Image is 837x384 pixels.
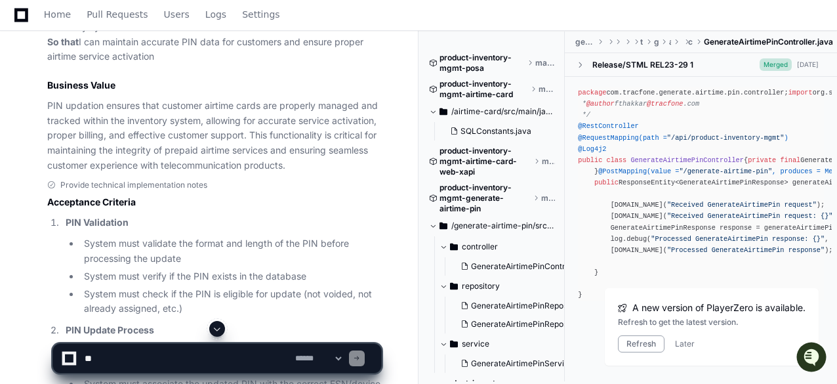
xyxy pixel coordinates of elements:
div: [DATE] [797,60,819,70]
span: "/generate-airtime-pin" [679,167,772,175]
span: @author [586,100,615,108]
span: repository [462,281,500,291]
span: Merged [760,58,792,71]
span: controller [462,242,498,252]
span: "/api/product-inventory-mgmt" [667,134,785,142]
span: product-inventory-mgmt-airtime-card-web-xapi [439,146,531,177]
h3: Business Value [47,79,381,92]
span: Settings [242,11,279,18]
button: repository [439,276,565,297]
button: GenerateAirtimePinRepositoryImpl.java [455,315,568,333]
svg: Directory [450,239,458,255]
span: @Log4j2 [578,145,606,153]
div: We're offline, but we'll be back soon! [45,111,190,121]
span: master [539,84,555,95]
li: System must verify if the PIN exists in the database [80,269,381,284]
span: GenerateAirtimePinController.java [471,261,599,272]
span: import [788,89,813,96]
span: airtime [669,37,671,47]
span: master [535,58,555,68]
span: /airtime-card/src/main/java/com/tracfone/airtime/card/constant [451,106,555,117]
span: master [541,193,555,203]
span: "Processed GenerateAirtimePin response" [667,246,825,254]
span: Pylon [131,138,159,148]
svg: Directory [450,278,458,294]
div: Welcome [13,53,239,74]
div: Start new chat [45,98,215,111]
svg: Directory [439,104,447,119]
span: A new version of PlayerZero is available. [632,301,806,314]
svg: Directory [439,218,447,234]
span: public [594,179,619,186]
span: private [748,156,776,164]
img: 1756235613930-3d25f9e4-fa56-45dd-b3ad-e072dfbd1548 [13,98,37,121]
span: generate [654,37,659,47]
div: Refresh to get the latest version. [618,317,806,328]
span: "Processed GenerateAirtimePin response: {}" [651,235,825,243]
strong: So that [47,36,79,47]
span: /generate-airtime-pin/src/main/java/com/tracfone/generate/airtime/pin [451,221,555,231]
span: package [578,89,606,96]
span: Logs [205,11,226,18]
span: @tracfone [647,100,683,108]
a: Powered byPylon [92,137,159,148]
span: SQLConstants.java [460,126,531,137]
span: master [542,156,555,167]
iframe: Open customer support [795,341,830,376]
span: GenerateAirtimePinController [630,156,744,164]
span: Home [44,11,71,18]
p: PIN updation ensures that customer airtime cards are properly managed and tracked within the inve... [47,98,381,173]
span: @RequestMapping(path = ) [578,134,788,142]
span: public [578,156,602,164]
span: Pull Requests [87,11,148,18]
h3: Acceptance Criteria [47,196,381,209]
button: /airtime-card/src/main/java/com/tracfone/airtime/card/constant [429,101,555,122]
span: product-inventory-mgmt-posa [439,53,525,74]
span: @RestController [578,122,638,130]
span: GenerateAirtimePinRepository.java [471,301,602,311]
span: Users [164,11,190,18]
span: tracfone [640,37,644,47]
img: PlayerZero [13,13,39,39]
li: System must validate the format and length of the PIN before processing the update [80,236,381,267]
li: System must check if the PIN is eligible for update (not voided, not already assigned, etc.) [80,287,381,317]
span: Provide technical implementation notes [60,180,207,190]
button: Start new chat [223,102,239,117]
span: "Received GenerateAirtimePin request: {}" [667,212,833,220]
span: product-inventory-mgmt-airtime-card [439,79,528,100]
div: com.tracfone.generate.airtime.pin.controller; org.springframework.http.HttpStatus; org.springfram... [578,87,824,301]
strong: PIN Validation [66,217,129,228]
button: SQLConstants.java [445,122,547,140]
button: controller [439,236,565,257]
span: final [780,156,800,164]
button: GenerateAirtimePinRepository.java [455,297,568,315]
button: Refresh [618,335,664,352]
span: GenerateAirtimePinController.java [704,37,833,47]
button: /generate-airtime-pin/src/main/java/com/tracfone/generate/airtime/pin [429,215,555,236]
span: generate-airtime-pin [575,37,594,47]
span: controller [688,37,693,47]
span: "Received GenerateAirtimePin request" [667,201,817,209]
button: GenerateAirtimePinController.java [455,257,568,276]
span: class [606,156,626,164]
span: product-inventory-mgmt-generate-airtime-pin [439,182,531,214]
button: Later [675,339,695,349]
div: Release/STML REL23-29 1 [592,60,693,70]
span: GenerateAirtimePinRepositoryImpl.java [471,319,618,330]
